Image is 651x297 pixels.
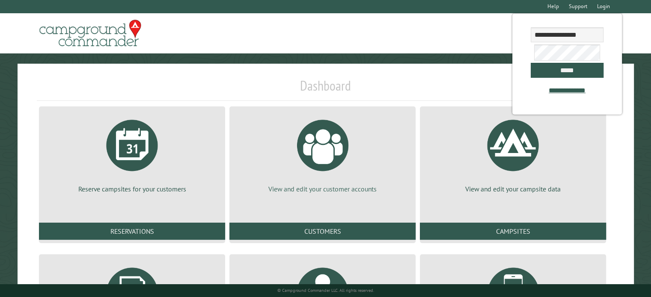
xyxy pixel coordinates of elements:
[37,77,614,101] h1: Dashboard
[49,113,215,194] a: Reserve campsites for your customers
[37,17,144,50] img: Campground Commander
[49,184,215,194] p: Reserve campsites for your customers
[430,184,596,194] p: View and edit your campsite data
[420,223,606,240] a: Campsites
[240,113,405,194] a: View and edit your customer accounts
[240,184,405,194] p: View and edit your customer accounts
[277,288,374,293] small: © Campground Commander LLC. All rights reserved.
[430,113,596,194] a: View and edit your campsite data
[229,223,416,240] a: Customers
[39,223,225,240] a: Reservations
